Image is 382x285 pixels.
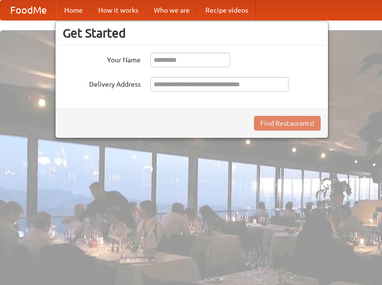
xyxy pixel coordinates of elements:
[0,0,56,20] a: FoodMe
[63,26,321,40] h3: Get Started
[146,0,198,20] a: Who we are
[56,0,91,20] a: Home
[91,0,146,20] a: How it works
[63,53,141,65] label: Your Name
[63,77,141,89] label: Delivery Address
[254,116,321,131] button: Find Restaurants!
[198,0,256,20] a: Recipe videos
